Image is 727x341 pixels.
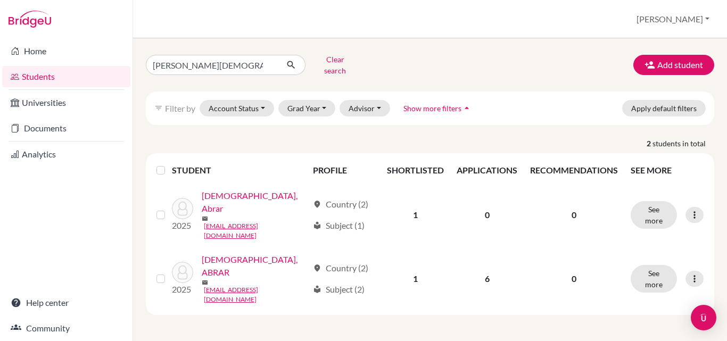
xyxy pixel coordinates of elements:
[624,157,710,183] th: SEE MORE
[313,221,321,230] span: local_library
[313,264,321,272] span: location_on
[313,200,321,209] span: location_on
[450,157,524,183] th: APPLICATIONS
[2,66,130,87] a: Students
[622,100,706,117] button: Apply default filters
[2,118,130,139] a: Documents
[403,104,461,113] span: Show more filters
[165,103,195,113] span: Filter by
[631,201,677,229] button: See more
[172,219,193,232] p: 2025
[200,100,274,117] button: Account Status
[202,189,309,215] a: [DEMOGRAPHIC_DATA], Abrar
[146,55,278,75] input: Find student by name...
[340,100,390,117] button: Advisor
[313,285,321,294] span: local_library
[691,305,716,330] div: Open Intercom Messenger
[461,103,472,113] i: arrow_drop_up
[9,11,51,28] img: Bridge-U
[381,247,450,311] td: 1
[313,219,365,232] div: Subject (1)
[632,9,714,29] button: [PERSON_NAME]
[202,253,309,279] a: [DEMOGRAPHIC_DATA], ABRAR
[381,157,450,183] th: SHORTLISTED
[172,198,193,219] img: Shariar, Abrar
[2,292,130,313] a: Help center
[313,283,365,296] div: Subject (2)
[202,215,208,222] span: mail
[652,138,714,149] span: students in total
[394,100,481,117] button: Show more filtersarrow_drop_up
[204,221,309,240] a: [EMAIL_ADDRESS][DOMAIN_NAME]
[450,247,524,311] td: 6
[172,262,193,283] img: SHARIAR, ABRAR
[313,198,368,211] div: Country (2)
[647,138,652,149] strong: 2
[305,51,365,79] button: Clear search
[530,209,618,221] p: 0
[172,283,193,296] p: 2025
[2,144,130,165] a: Analytics
[450,183,524,247] td: 0
[202,279,208,286] span: mail
[2,318,130,339] a: Community
[530,272,618,285] p: 0
[278,100,336,117] button: Grad Year
[2,92,130,113] a: Universities
[204,285,309,304] a: [EMAIL_ADDRESS][DOMAIN_NAME]
[313,262,368,275] div: Country (2)
[381,183,450,247] td: 1
[633,55,714,75] button: Add student
[631,265,677,293] button: See more
[172,157,307,183] th: STUDENT
[2,40,130,62] a: Home
[154,104,163,112] i: filter_list
[524,157,624,183] th: RECOMMENDATIONS
[307,157,381,183] th: PROFILE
